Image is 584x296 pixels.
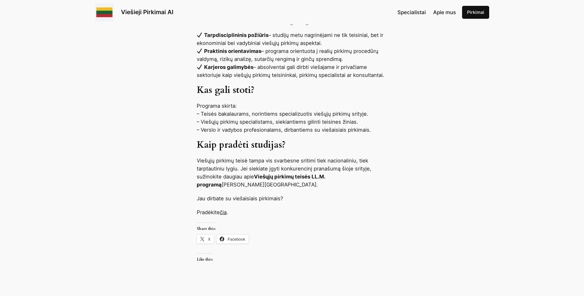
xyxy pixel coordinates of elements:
a: čia [220,209,227,215]
span: Facebook [228,237,245,242]
h3: Like this: [197,253,213,262]
strong: Karjeros galimybės [204,64,253,70]
p: Viešųjų pirkimų teisė tampa vis svarbesne sritimi tiek nacionaliniu, tiek tarptautiniu lygiu. Jei... [197,157,388,189]
p: – studijų metu nagrinėjami ne tik teisiniai, bet ir ekonominiai bei vadybiniai viešųjų pirkimų as... [197,31,388,79]
strong: Kas gali stoti? [197,84,255,96]
span: X [208,237,211,242]
span: Specialistai [397,9,426,15]
a: X [197,234,214,244]
a: Apie mus [433,8,456,16]
p: Programa skirta: – Teisės bakalaurams, norintiems specializuotis viešųjų pirkimų srityje. – Viešų... [197,102,388,134]
img: ✔ [197,48,202,54]
p: Jau dirbate su viešaisiais pirkimais? [197,194,388,202]
span: Apie mus [433,9,456,15]
img: ✔ [197,64,202,70]
img: Viešieji pirkimai logo [95,3,114,22]
a: Facebook [216,234,249,244]
strong: Praktinis orientavimas [204,48,261,54]
strong: Tarpdisciplininis požiūris [204,32,268,38]
img: ✔ [197,32,202,38]
strong: Kaip pradėti studijas? [197,139,286,151]
a: Specialistai [397,8,426,16]
a: Pirkimai [462,6,489,19]
a: Viešieji Pirkimai AI [121,8,173,16]
nav: Navigation [397,8,456,16]
h3: Share this: [197,222,215,231]
p: Pradėkite . [197,208,388,216]
strong: Viešųjų pirkimų teisės LL.M. programą [197,174,325,188]
iframe: Like or Reblog [197,266,388,282]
